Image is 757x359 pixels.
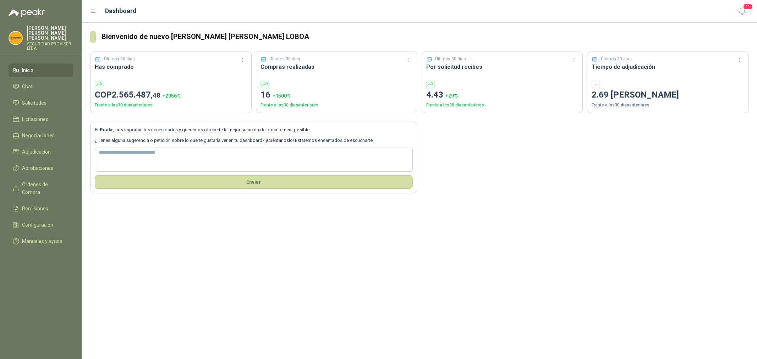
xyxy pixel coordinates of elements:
span: ,48 [151,91,160,99]
a: Manuales y ayuda [9,234,73,248]
button: Envíar [95,175,413,189]
p: Frente a los 30 días anteriores [260,102,413,109]
h3: Por solicitud recibes [426,62,578,71]
b: Peakr [100,127,113,132]
a: Remisiones [9,202,73,215]
h3: Bienvenido de nuevo [PERSON_NAME] [PERSON_NAME] LOBOA [102,31,748,42]
a: Chat [9,80,73,93]
button: 11 [736,5,748,18]
a: Licitaciones [9,112,73,126]
span: 2.565.487 [112,90,160,100]
p: Últimos 30 días [269,56,300,62]
span: Solicitudes [22,99,46,107]
span: 11 [743,3,753,10]
h3: Compras realizadas [260,62,413,71]
span: Adjudicación [22,148,51,156]
a: Inicio [9,63,73,77]
span: Aprobaciones [22,164,53,172]
p: Frente a los 30 días anteriores [426,102,578,109]
h3: Has comprado [95,62,247,71]
p: En , nos importan tus necesidades y queremos ofrecerte la mejor solución de procurement posible. [95,126,413,133]
h3: Tiempo de adjudicación [592,62,744,71]
a: Órdenes de Compra [9,178,73,199]
p: 2.69 [PERSON_NAME] [592,88,744,102]
p: [PERSON_NAME] [PERSON_NAME] [PERSON_NAME] [27,26,73,40]
span: Manuales y ayuda [22,237,62,245]
div: - [592,80,600,88]
span: Órdenes de Compra [22,181,66,196]
span: Chat [22,83,33,90]
span: + 29 % [445,93,458,99]
p: Frente a los 30 días anteriores [95,102,247,109]
span: Negociaciones [22,132,55,139]
p: 4.43 [426,88,578,102]
img: Logo peakr [9,9,45,17]
p: 16 [260,88,413,102]
p: Frente a los 30 días anteriores [592,102,744,109]
span: Configuración [22,221,53,229]
span: Remisiones [22,205,48,212]
span: + 2056 % [163,93,181,99]
a: Solicitudes [9,96,73,110]
a: Configuración [9,218,73,232]
h1: Dashboard [105,6,137,16]
p: SEGURIDAD PROVISER LTDA [27,42,73,50]
a: Negociaciones [9,129,73,142]
img: Company Logo [9,31,22,45]
p: Últimos 30 días [435,56,466,62]
p: ¿Tienes alguna sugerencia o petición sobre lo que te gustaría ver en tu dashboard? ¡Cuéntanoslo! ... [95,137,413,144]
p: Últimos 30 días [601,56,632,62]
span: Inicio [22,66,33,74]
p: Últimos 30 días [104,56,135,62]
span: + 1500 % [273,93,291,99]
span: Licitaciones [22,115,48,123]
a: Aprobaciones [9,161,73,175]
a: Adjudicación [9,145,73,159]
p: COP [95,88,247,102]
